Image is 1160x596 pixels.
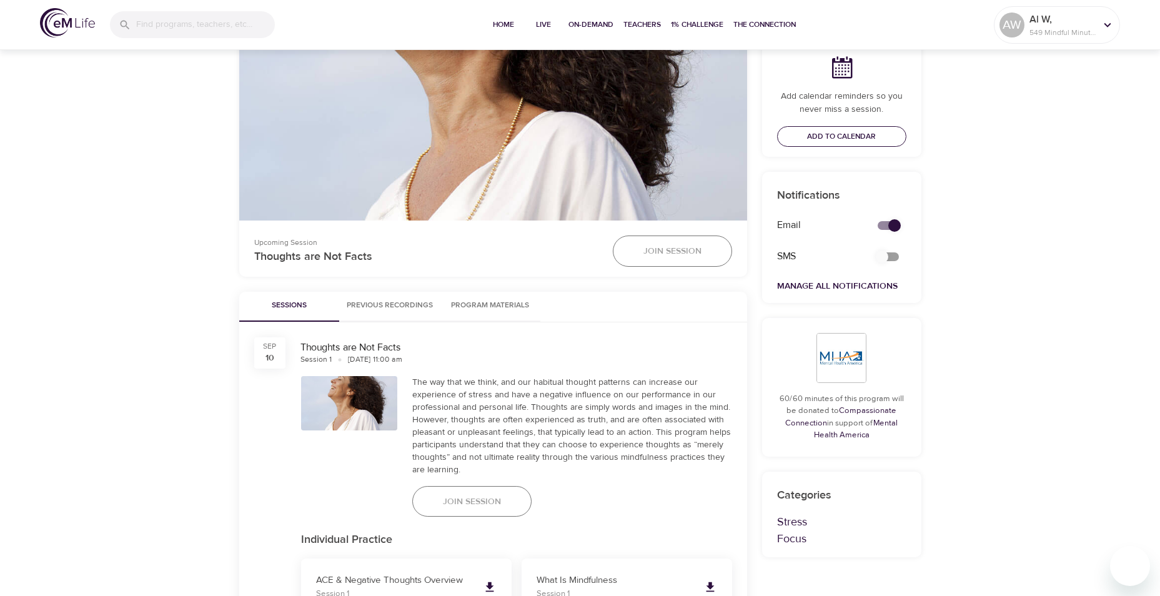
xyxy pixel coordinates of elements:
[1029,12,1096,27] p: Al W,
[777,90,906,116] p: Add calendar reminders so you never miss a session.
[300,340,732,355] div: Thoughts are Not Facts
[254,237,598,248] p: Upcoming Session
[537,574,693,588] p: What Is Mindfulness
[300,354,332,365] div: Session 1
[528,18,558,31] span: Live
[247,299,332,312] span: Sessions
[1029,27,1096,38] p: 549 Mindful Minutes
[999,12,1024,37] div: AW
[777,487,906,504] p: Categories
[777,187,906,204] p: Notifications
[488,18,518,31] span: Home
[785,405,896,428] a: Compassionate Connection
[412,376,732,476] div: The way that we think, and our habitual thought patterns can increase our experience of stress an...
[265,352,274,364] div: 10
[770,242,863,271] div: SMS
[770,211,863,240] div: Email
[301,532,732,549] p: Individual Practice
[623,18,661,31] span: Teachers
[671,18,723,31] span: 1% Challenge
[448,299,533,312] span: Program Materials
[348,354,402,365] div: [DATE] 11:00 am
[568,18,613,31] span: On-Demand
[733,18,796,31] span: The Connection
[40,8,95,37] img: logo
[316,574,473,588] p: ACE & Negative Thoughts Overview
[136,11,275,38] input: Find programs, teachers, etc...
[807,130,876,143] span: Add to Calendar
[777,393,906,442] p: 60/60 minutes of this program will be donated to in support of
[777,126,906,147] button: Add to Calendar
[777,281,898,292] a: Manage All Notifications
[254,248,598,265] p: Thoughts are Not Facts
[613,236,732,267] button: Join Session
[263,341,277,352] div: Sep
[443,494,501,510] span: Join Session
[777,530,906,547] p: Focus
[777,514,906,530] p: Stress
[643,244,701,259] span: Join Session
[347,299,433,312] span: Previous Recordings
[412,486,532,517] button: Join Session
[1110,546,1150,586] iframe: Button to launch messaging window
